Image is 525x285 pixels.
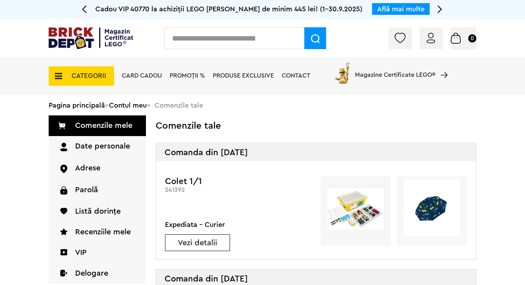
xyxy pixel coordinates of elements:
[49,201,146,222] a: Listă dorințe
[95,5,362,12] span: Cadou VIP 40770 la achiziții LEGO [PERSON_NAME] de minim 445 lei! (1-30.9.2025)
[156,143,476,161] div: Comanda din [DATE]
[165,176,276,186] h3: Colet 1/1
[213,73,274,79] a: Produse exclusive
[468,34,476,42] small: 0
[72,73,106,79] span: CATEGORII
[49,222,146,243] a: Recenziile mele
[435,62,448,68] a: Magazine Certificate LEGO®
[156,121,476,131] h2: Comenzile tale
[282,73,310,79] a: Contact
[49,115,146,136] a: Comenzile mele
[355,61,435,79] span: Magazine Certificate LEGO®
[49,158,146,179] a: Adrese
[49,180,146,201] a: Parolă
[377,5,425,12] a: Află mai multe
[49,263,146,284] a: Delogare
[122,73,162,79] a: Card Cadou
[165,219,230,230] div: Expediata - Curier
[49,95,476,115] div: > > Comenzile tale
[49,243,146,263] a: VIP
[165,239,230,247] a: Vezi detalii
[109,102,147,109] a: Contul meu
[165,186,276,194] div: 241392
[170,73,205,79] a: PROMOȚII %
[49,136,146,158] a: Date personale
[49,102,105,109] a: Pagina principală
